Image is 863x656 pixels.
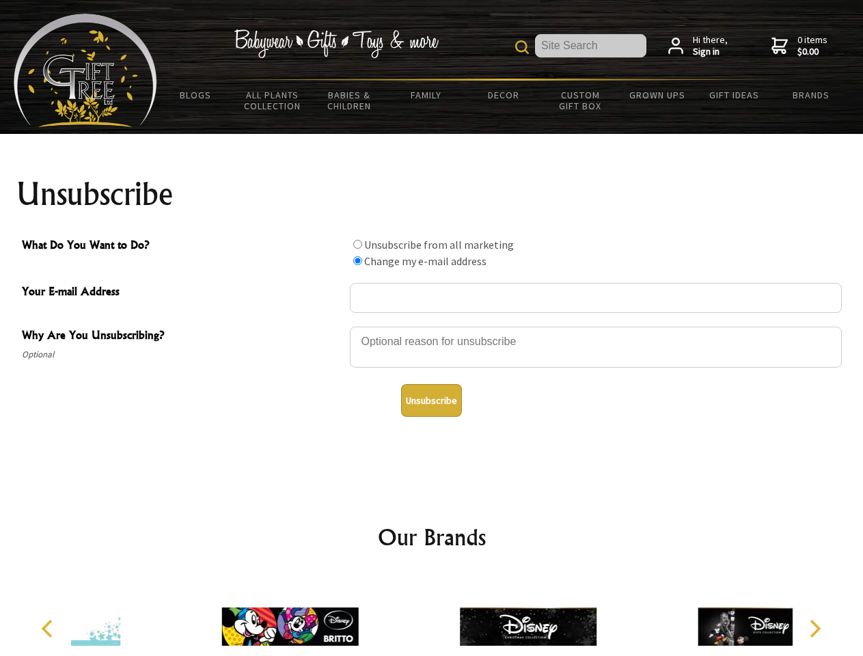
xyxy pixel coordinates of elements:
button: Previous [34,614,64,644]
button: Next [799,614,830,644]
a: BLOGS [157,81,234,109]
input: Site Search [535,34,646,57]
a: Grown Ups [618,81,696,109]
img: Babywear - Gifts - Toys & more [234,29,439,58]
a: Custom Gift Box [542,81,619,120]
label: Change my e-mail address [364,254,487,268]
a: All Plants Collection [234,81,312,120]
strong: Sign in [693,46,728,58]
span: Your E-mail Address [22,283,343,303]
input: What Do You Want to Do? [353,256,362,265]
strong: $0.00 [797,46,827,58]
a: Family [388,81,465,109]
a: Gift Ideas [696,81,773,109]
input: What Do You Want to Do? [353,240,362,249]
input: Your E-mail Address [350,283,842,313]
textarea: Why Are You Unsubscribing? [350,327,842,368]
a: Babies & Children [311,81,388,120]
a: Decor [465,81,542,109]
h1: Unsubscribe [16,178,847,210]
a: Hi there,Sign in [668,34,728,58]
span: 0 items [797,33,827,58]
img: Babyware - Gifts - Toys and more... [14,14,157,127]
span: What Do You Want to Do? [22,236,343,256]
a: 0 items$0.00 [771,34,827,58]
span: Hi there, [693,34,728,58]
img: product search [515,40,529,54]
span: Why Are You Unsubscribing? [22,327,343,346]
label: Unsubscribe from all marketing [364,238,514,251]
a: Brands [773,81,850,109]
h2: Our Brands [27,521,836,553]
button: Unsubscribe [401,384,462,417]
span: Optional [22,346,343,363]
